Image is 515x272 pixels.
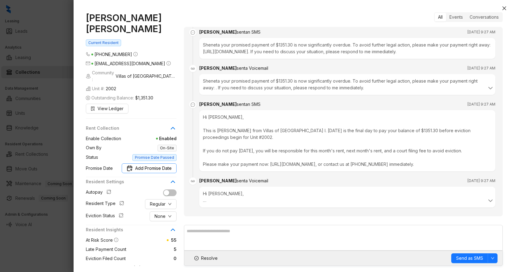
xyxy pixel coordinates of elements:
button: Resolve [189,253,223,263]
span: down [168,202,172,206]
span: Enable Collection [86,135,121,142]
span: down [491,256,494,260]
span: Resident Settings [86,178,169,185]
span: 2002 [106,85,116,92]
span: info-circle [114,238,118,242]
div: [PERSON_NAME] [199,29,261,35]
button: Close [501,5,508,12]
button: Send as SMS [451,253,488,263]
div: Resident Insights [86,226,177,237]
span: dollar [86,96,90,100]
div: Conversations [466,13,502,21]
span: 55 [171,237,177,243]
span: Resolve [201,255,218,262]
span: 0 [126,255,177,262]
span: Promise Date Honored (%) [86,264,141,271]
span: 0% [141,264,177,271]
button: Regulardown [145,199,177,209]
span: file-search [91,106,95,111]
div: Rent Collection [86,125,177,135]
span: [DATE] 9:27 AM [467,65,495,71]
span: Unit #: [86,85,116,92]
button: Promise DateAdd Promise Date [122,163,177,173]
div: Eviction Status [86,212,126,220]
span: 5 [126,246,177,253]
span: [PHONE_NUMBER] [94,52,132,57]
span: sent a Voicemail [237,178,268,183]
button: View Ledger [86,104,128,114]
span: message [189,101,196,108]
span: mail [86,61,90,65]
span: Regular [150,201,166,207]
div: Hi [PERSON_NAME], This is [PERSON_NAME] from Villas of [GEOGRAPHIC_DATA] I. [DATE] is the final d... [203,190,492,204]
span: Own By [86,144,101,151]
span: sent an SMS [237,29,261,35]
img: building-icon [86,86,91,91]
span: close [502,6,507,11]
span: phone [86,52,90,56]
span: Promise Date Passed [132,154,177,161]
div: Autopay [86,189,114,197]
span: [DATE] 9:27 AM [467,101,495,107]
div: All [435,13,446,21]
div: [PERSON_NAME] [199,101,261,108]
img: Promise Date [127,165,133,171]
div: Events [446,13,466,21]
span: check-circle [194,256,199,260]
span: At Risk Score [86,237,113,243]
div: Hi [PERSON_NAME], This is [PERSON_NAME] from Villas of [GEOGRAPHIC_DATA] I. [DATE] is the final d... [199,110,495,171]
img: building-icon [86,74,91,79]
div: Resident Type [86,200,127,208]
span: Resident Insights [86,226,169,233]
span: [EMAIL_ADDRESS][DOMAIN_NAME] [94,61,165,66]
span: sent a Voicemail [237,65,268,71]
span: [DATE] 9:27 AM [467,178,495,184]
img: Voicemail Icon [189,65,196,72]
div: [PERSON_NAME] [199,65,268,72]
span: On-Site [158,145,177,151]
span: $1,351.30 [135,95,153,101]
span: View Ledger [97,105,124,112]
span: Rent Collection [86,125,169,132]
span: [DATE] 9:27 AM [467,29,495,35]
span: message [189,29,196,36]
div: Sheneta your promised payment of $1351.30 is now significantly overdue. To avoid further legal ac... [199,38,495,59]
h1: [PERSON_NAME] [PERSON_NAME] [86,12,177,35]
span: Current Resident [86,39,121,46]
div: [PERSON_NAME] [199,177,268,184]
span: Late Payment Count [86,246,126,253]
span: Outstanding Balance: [86,95,153,101]
span: Promise Date [86,165,113,172]
div: Sheneta your promised payment of $1351.30 is now significantly overdue. To avoid further legal ac... [203,78,492,91]
img: Voicemail Icon [189,177,196,185]
span: info-circle [166,61,171,65]
span: sent an SMS [237,102,261,107]
span: Enabled [121,135,177,142]
button: Nonedown [150,211,177,221]
div: segmented control [434,12,503,22]
div: Resident Settings [86,178,177,189]
span: Villas of [GEOGRAPHIC_DATA] I [116,73,177,80]
span: Send as SMS [456,255,483,262]
span: Community: [86,69,177,83]
span: Add Promise Date [135,165,172,172]
span: None [154,213,166,220]
span: down [168,214,172,218]
span: Eviction Filed Count [86,255,126,262]
span: Status [86,154,98,161]
span: info-circle [133,52,138,56]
